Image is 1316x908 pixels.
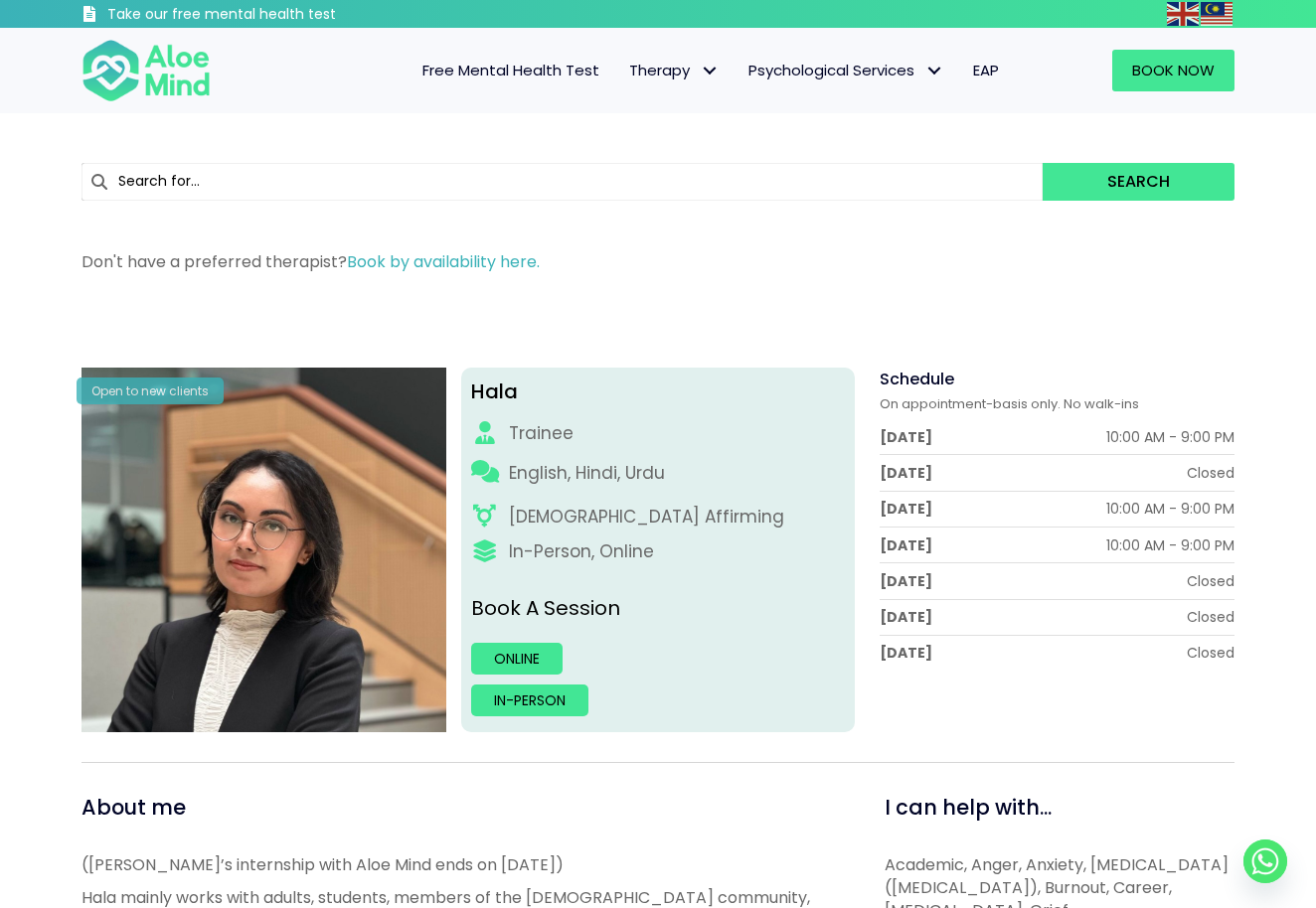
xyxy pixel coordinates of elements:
[880,368,954,390] span: Schedule
[1201,2,1234,25] a: Malay
[82,38,211,103] img: Aloe mind Logo
[1187,463,1234,483] div: Closed
[880,607,932,627] div: [DATE]
[422,60,599,80] span: Free Mental Health Test
[408,50,614,91] a: Free Mental Health Test
[509,421,574,446] div: Trainee
[77,378,224,404] div: Open to new clients
[471,684,588,716] a: In-person
[614,50,734,91] a: TherapyTherapy: submenu
[509,461,665,486] p: English, Hindi, Urdu
[509,505,784,530] div: [DEMOGRAPHIC_DATA] Affirming
[237,50,1014,91] nav: Menu
[471,594,846,623] p: Book A Session
[509,539,654,564] div: In-Person, Online
[1112,50,1234,91] a: Book Now
[748,60,943,80] span: Psychological Services
[1187,607,1234,627] div: Closed
[82,853,840,876] p: ([PERSON_NAME]’s internship with Aloe Mind ends on [DATE])
[880,571,932,591] div: [DATE]
[471,378,846,406] div: Hala
[1187,643,1234,663] div: Closed
[880,394,1139,413] span: On appointment-basis only. No walk-ins
[107,5,442,25] h3: Take our free mental health test
[1043,163,1234,201] button: Search
[1201,2,1233,26] img: ms
[82,5,442,28] a: Take our free mental health test
[1167,2,1201,25] a: English
[885,793,1052,822] span: I can help with...
[919,57,948,85] span: Psychological Services: submenu
[880,535,932,555] div: [DATE]
[880,427,932,447] div: [DATE]
[973,60,999,80] span: EAP
[471,643,563,675] a: Online
[347,250,540,273] a: Book by availability here.
[1167,2,1199,26] img: en
[1106,535,1234,555] div: 10:00 AM - 9:00 PM
[880,643,932,663] div: [DATE]
[82,793,186,822] span: About me
[629,60,719,80] span: Therapy
[1243,839,1287,883] a: Whatsapp
[1132,60,1215,80] span: Book Now
[734,50,958,91] a: Psychological ServicesPsychological Services: submenu
[82,368,446,732] img: Hala
[1106,499,1234,519] div: 10:00 AM - 9:00 PM
[958,50,1014,91] a: EAP
[82,250,1234,273] p: Don't have a preferred therapist?
[695,57,724,85] span: Therapy: submenu
[82,163,1043,201] input: Search for...
[1106,427,1234,447] div: 10:00 AM - 9:00 PM
[880,499,932,519] div: [DATE]
[880,463,932,483] div: [DATE]
[1187,571,1234,591] div: Closed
